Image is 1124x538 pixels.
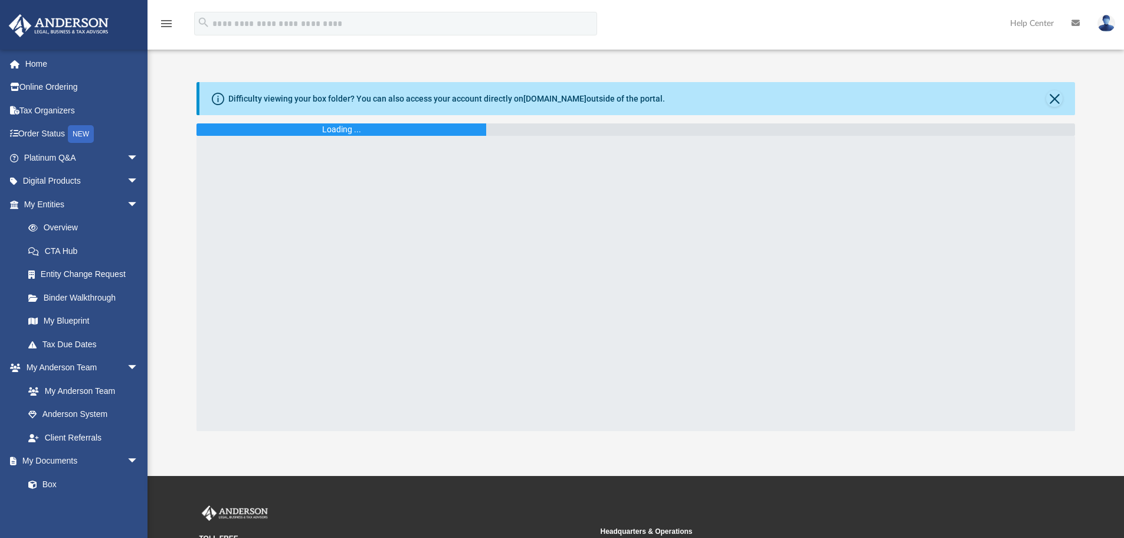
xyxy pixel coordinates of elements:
[8,169,156,193] a: Digital Productsarrow_drop_down
[8,146,156,169] a: Platinum Q&Aarrow_drop_down
[159,22,173,31] a: menu
[17,379,145,403] a: My Anderson Team
[8,122,156,146] a: Order StatusNEW
[159,17,173,31] i: menu
[8,193,156,216] a: My Entitiesarrow_drop_down
[17,286,156,309] a: Binder Walkthrough
[17,403,150,426] a: Anderson System
[523,94,586,103] a: [DOMAIN_NAME]
[127,146,150,170] span: arrow_drop_down
[8,449,150,473] a: My Documentsarrow_drop_down
[5,14,112,37] img: Anderson Advisors Platinum Portal
[17,263,156,286] a: Entity Change Request
[17,239,156,263] a: CTA Hub
[199,506,270,521] img: Anderson Advisors Platinum Portal
[8,76,156,99] a: Online Ordering
[17,216,156,240] a: Overview
[322,123,361,136] div: Loading ...
[127,356,150,380] span: arrow_drop_down
[197,16,210,29] i: search
[8,99,156,122] a: Tax Organizers
[1046,90,1063,107] button: Close
[228,93,665,105] div: Difficulty viewing your box folder? You can also access your account directly on outside of the p...
[127,169,150,194] span: arrow_drop_down
[68,125,94,143] div: NEW
[127,449,150,474] span: arrow_drop_down
[127,193,150,217] span: arrow_drop_down
[1097,15,1115,32] img: User Pic
[8,52,156,76] a: Home
[601,526,994,537] small: Headquarters & Operations
[17,426,150,449] a: Client Referrals
[17,309,150,333] a: My Blueprint
[8,356,150,380] a: My Anderson Teamarrow_drop_down
[17,496,150,520] a: Meeting Minutes
[17,472,145,496] a: Box
[17,332,156,356] a: Tax Due Dates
